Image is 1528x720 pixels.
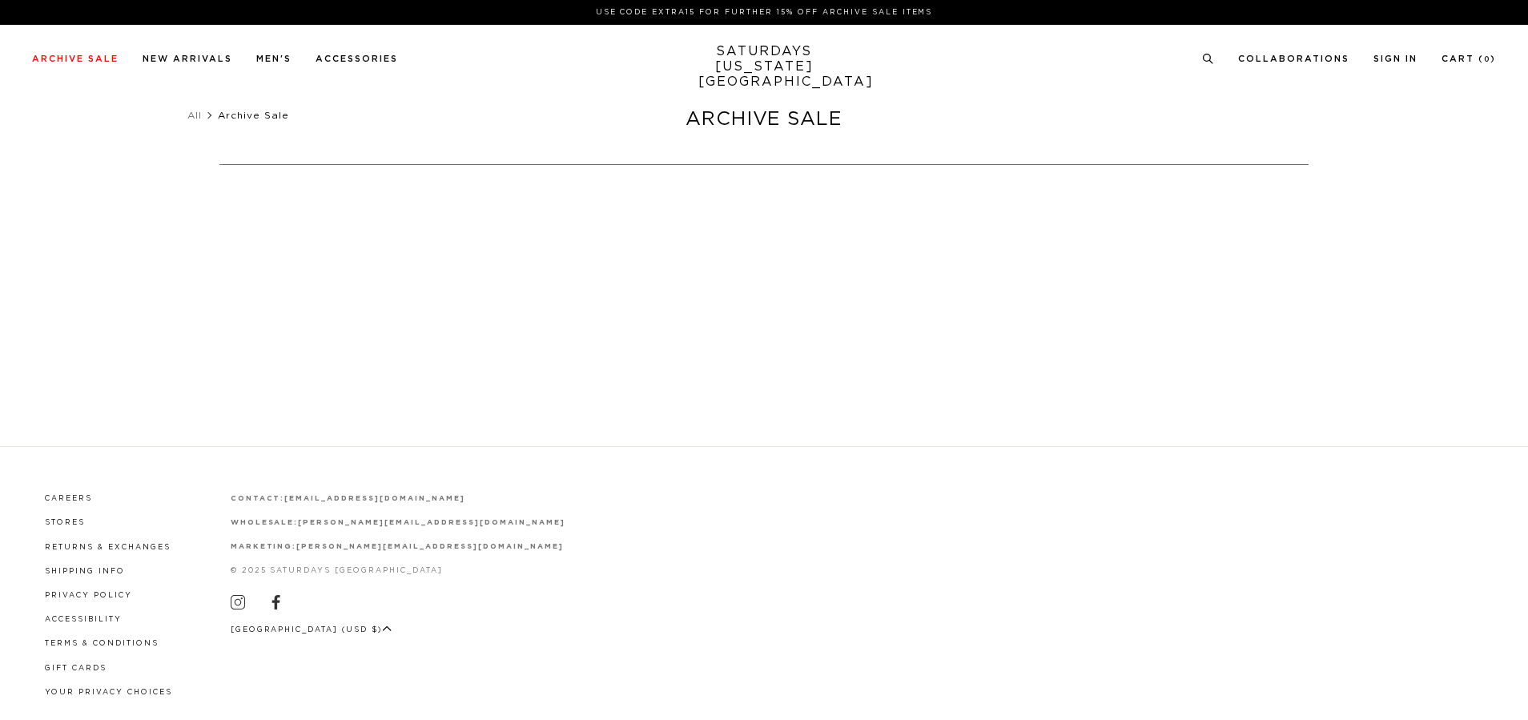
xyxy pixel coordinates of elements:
strong: contact: [231,495,285,502]
a: Stores [45,519,85,526]
a: SATURDAYS[US_STATE][GEOGRAPHIC_DATA] [698,44,830,90]
button: [GEOGRAPHIC_DATA] (USD $) [231,624,392,636]
p: Use Code EXTRA15 for Further 15% Off Archive Sale Items [38,6,1490,18]
a: Terms & Conditions [45,640,159,647]
a: [EMAIL_ADDRESS][DOMAIN_NAME] [284,495,464,502]
a: Gift Cards [45,665,107,672]
a: Careers [45,495,92,502]
a: Your privacy choices [45,689,172,696]
p: © 2025 Saturdays [GEOGRAPHIC_DATA] [231,565,565,577]
a: New Arrivals [143,54,232,63]
strong: marketing: [231,543,297,550]
a: Cart (0) [1442,54,1496,63]
a: [PERSON_NAME][EMAIL_ADDRESS][DOMAIN_NAME] [296,543,563,550]
a: Archive Sale [32,54,119,63]
a: All [187,111,202,120]
span: Archive Sale [218,111,289,120]
a: Returns & Exchanges [45,544,171,551]
a: Privacy Policy [45,592,132,599]
a: Accessories [316,54,398,63]
a: Shipping Info [45,568,125,575]
a: Men's [256,54,292,63]
a: Collaborations [1238,54,1349,63]
strong: wholesale: [231,519,299,526]
small: 0 [1484,56,1490,63]
a: [PERSON_NAME][EMAIL_ADDRESS][DOMAIN_NAME] [298,519,565,526]
a: Sign In [1373,54,1417,63]
a: Accessibility [45,616,122,623]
